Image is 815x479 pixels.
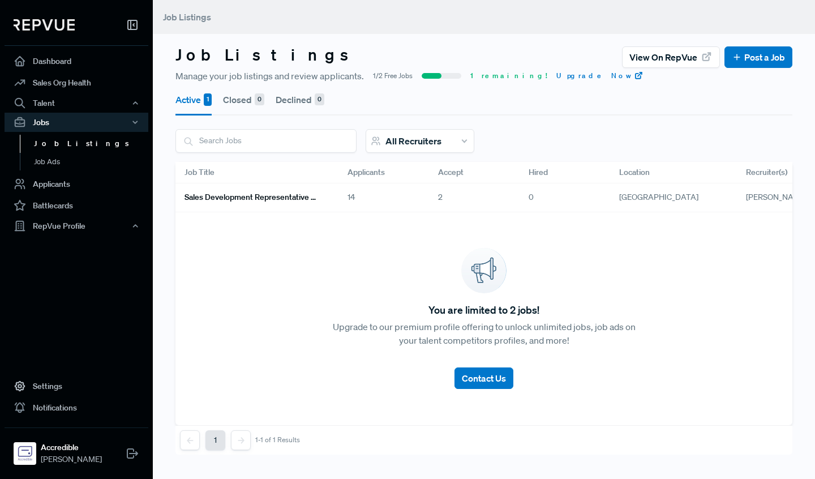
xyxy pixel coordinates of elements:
button: Post a Job [724,46,792,68]
a: Sales Development Representative Remote - US Based - EST Preferred [185,188,320,207]
a: Contact Us [454,358,513,389]
span: Accept [438,166,464,178]
div: 0 [520,183,610,212]
h6: Sales Development Representative Remote - US Based - EST Preferred [185,193,320,202]
span: [PERSON_NAME] [746,192,807,202]
span: Job Listings [163,11,211,23]
span: Applicants [348,166,385,178]
span: You are limited to 2 jobs! [428,302,539,318]
button: View on RepVue [622,46,720,68]
a: Job Listings [20,135,164,153]
button: Next [231,430,251,450]
img: Accredible [16,444,34,463]
p: Upgrade to our premium profile offering to unlock unlimited jobs, job ads on your talent competit... [330,320,638,347]
button: Active 1 [175,84,212,116]
h3: Job Listings [175,45,359,65]
img: RepVue [14,19,75,31]
a: Dashboard [5,50,148,72]
button: 1 [205,430,225,450]
span: [GEOGRAPHIC_DATA] [619,191,698,203]
button: Previous [180,430,200,450]
a: Battlecards [5,195,148,216]
div: 14 [338,183,429,212]
span: Location [619,166,650,178]
button: Contact Us [454,367,513,389]
div: 0 [315,93,324,106]
span: Recruiter(s) [746,166,787,178]
span: Job Title [185,166,215,178]
div: 1 [204,93,212,106]
img: announcement [461,248,507,293]
a: Settings [5,375,148,397]
div: 0 [255,93,264,106]
a: Post a Job [732,50,785,64]
a: Applicants [5,173,148,195]
span: 1/2 Free Jobs [373,71,413,81]
span: [PERSON_NAME] [41,454,102,465]
span: Contact Us [462,373,506,384]
button: RepVue Profile [5,216,148,236]
button: Declined 0 [276,84,324,116]
div: 1-1 of 1 Results [255,436,300,444]
input: Search Jobs [176,130,356,152]
span: Hired [529,166,548,178]
a: Sales Org Health [5,72,148,93]
button: Closed 0 [223,84,264,116]
a: Upgrade Now [556,71,644,81]
strong: Accredible [41,442,102,454]
span: Manage your job listings and review applicants. [175,69,364,83]
button: Jobs [5,113,148,132]
div: 2 [429,183,520,212]
a: Notifications [5,397,148,418]
span: 1 remaining! [470,71,547,81]
button: Talent [5,93,148,113]
span: View on RepVue [629,50,697,64]
a: Job Ads [20,153,164,171]
span: All Recruiters [385,135,441,147]
nav: pagination [180,430,300,450]
a: AccredibleAccredible[PERSON_NAME] [5,427,148,470]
